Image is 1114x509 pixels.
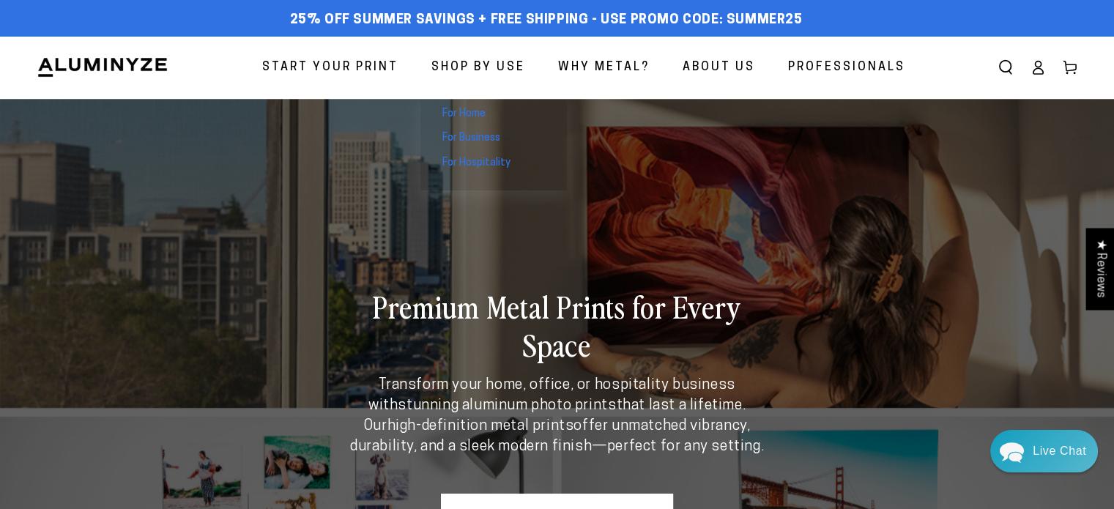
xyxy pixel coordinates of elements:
span: 25% off Summer Savings + Free Shipping - Use Promo Code: SUMMER25 [290,12,803,29]
div: Click to open Judge.me floating reviews tab [1086,228,1114,309]
strong: stunning aluminum photo prints [398,398,616,413]
span: Shop By Use [431,57,525,78]
a: Professionals [777,48,916,87]
a: For Business [420,126,567,151]
span: Professionals [788,57,905,78]
div: Contact Us Directly [1033,430,1086,472]
span: For Business [442,131,500,146]
span: Why Metal? [558,57,650,78]
a: Start Your Print [251,48,409,87]
span: For Home [442,107,486,122]
a: Why Metal? [547,48,661,87]
strong: high-definition metal prints [387,419,574,434]
a: About Us [672,48,766,87]
span: Start Your Print [262,57,398,78]
div: Chat widget toggle [990,430,1098,472]
a: Shop By Use [420,48,536,87]
a: For Home [420,102,567,127]
summary: Search our site [989,51,1022,83]
span: About Us [683,57,755,78]
h2: Premium Metal Prints for Every Space [341,287,773,363]
img: Aluminyze [37,56,168,78]
a: For Hospitality [420,151,567,176]
p: Transform your home, office, or hospitality business with that last a lifetime. Our offer unmatch... [341,375,773,457]
span: For Hospitality [442,156,510,171]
